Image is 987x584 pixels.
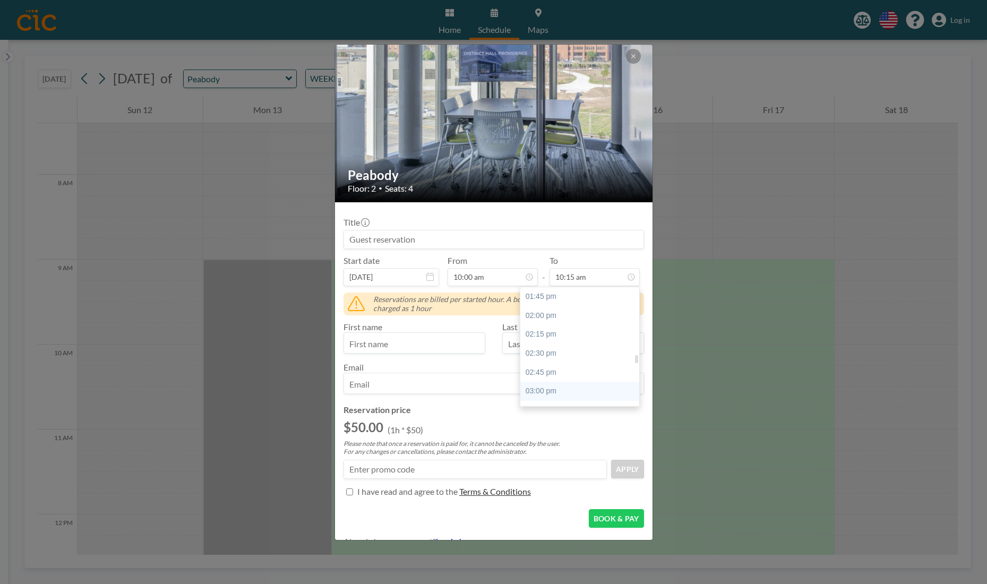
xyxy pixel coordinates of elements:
[344,362,364,372] label: Email
[348,167,641,183] h2: Peabody
[520,363,639,382] div: 02:45 pm
[357,486,458,497] p: I have read and agree to the
[344,335,485,353] input: First name
[344,536,436,547] span: Already have an account?
[344,419,383,435] h2: $50.00
[448,255,467,266] label: From
[344,375,643,393] input: Email
[459,486,531,497] p: Terms & Conditions
[611,460,643,478] button: APPLY
[589,509,644,528] button: BOOK & PAY
[344,255,380,266] label: Start date
[379,184,382,192] span: •
[335,33,654,212] img: 537.jpeg
[503,335,643,353] input: Last name
[520,382,639,401] div: 03:00 pm
[542,259,545,282] span: -
[348,183,376,194] span: Floor: 2
[520,325,639,344] div: 02:15 pm
[344,217,368,228] label: Title
[388,425,423,435] p: (1h * $50)
[550,255,558,266] label: To
[520,401,639,420] div: 03:15 pm
[373,295,640,313] span: Reservations are billed per started hour. A booking from 10:00 to 10:15 will be charged as 1 hour
[344,460,607,478] input: Enter promo code
[344,405,644,415] h4: Reservation price
[385,183,413,194] span: Seats: 4
[436,536,476,546] a: Log in here
[344,230,643,248] input: Guest reservation
[502,322,539,332] label: Last name
[344,322,382,332] label: First name
[520,344,639,363] div: 02:30 pm
[520,287,639,306] div: 01:45 pm
[520,306,639,325] div: 02:00 pm
[344,440,644,456] p: Please note that once a reservation is paid for, it cannot be canceled by the user. For any chang...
